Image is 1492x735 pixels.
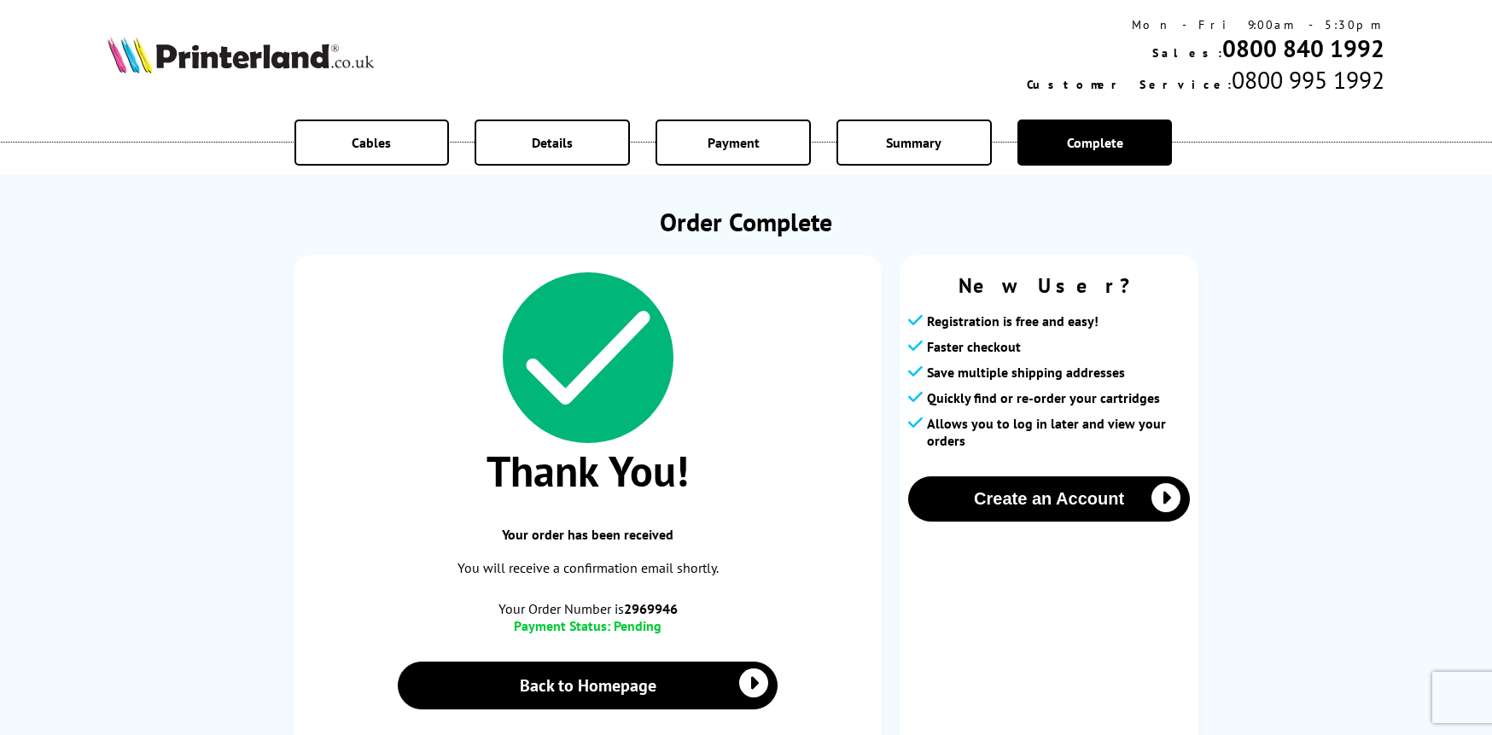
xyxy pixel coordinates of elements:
div: Mon - Fri 9:00am - 5:30pm [1027,17,1384,32]
span: Thank You! [311,443,865,499]
span: Your Order Number is [311,600,865,617]
button: Create an Account [908,476,1190,522]
span: Complete [1067,134,1123,151]
span: Details [532,134,573,151]
span: Sales: [1152,45,1222,61]
span: Faster checkout [927,338,1021,355]
span: Cables [352,134,391,151]
span: Payment [708,134,760,151]
span: 0800 995 1992 [1232,64,1384,96]
span: Customer Service: [1027,77,1232,92]
span: Your order has been received [311,526,865,543]
span: Payment Status: [514,617,610,634]
span: New User? [908,272,1190,299]
p: You will receive a confirmation email shortly. [311,557,865,580]
span: Quickly find or re-order your cartridges [927,389,1160,406]
span: Registration is free and easy! [927,312,1099,330]
img: Printerland Logo [108,36,374,73]
b: 2969946 [624,600,678,617]
a: 0800 840 1992 [1222,32,1384,64]
span: Pending [614,617,661,634]
a: Back to Homepage [398,662,778,709]
span: Save multiple shipping addresses [927,364,1125,381]
span: Allows you to log in later and view your orders [927,415,1190,449]
span: Summary [886,134,941,151]
h1: Order Complete [294,205,1198,238]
